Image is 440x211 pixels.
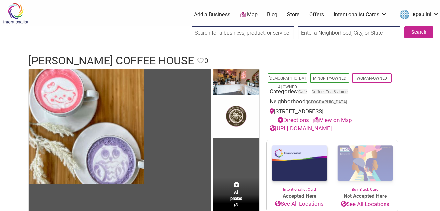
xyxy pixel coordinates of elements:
[332,140,398,187] img: Buy Black Card
[230,189,242,208] span: All photos (3)
[267,140,332,187] img: Intentionalist Card
[334,11,387,18] a: Intentionalist Cards
[240,11,258,19] a: Map
[312,89,348,94] a: Coffee, Tea & Juice
[307,100,347,104] span: [GEOGRAPHIC_DATA]
[192,26,294,39] input: Search for a business, product, or service
[194,11,230,18] a: Add a Business
[332,192,398,200] span: Not Accepted Here
[298,26,400,39] input: Enter a Neighborhood, City, or State
[28,53,194,69] h1: [PERSON_NAME] Coffee House
[270,107,395,124] div: [STREET_ADDRESS]
[313,117,352,123] a: View on Map
[298,89,307,94] a: Cafe
[269,76,306,89] a: [DEMOGRAPHIC_DATA]-Owned
[332,140,398,193] a: Buy Black Card
[267,140,332,192] a: Intentionalist Card
[270,87,395,98] div: Categories:
[287,11,300,18] a: Store
[278,117,309,123] a: Directions
[357,76,387,81] a: Woman-Owned
[267,11,277,18] a: Blog
[204,56,208,66] span: 0
[267,192,332,200] span: Accepted Here
[267,200,332,208] a: See All Locations
[404,26,433,38] button: Search
[397,9,439,21] a: epaulini
[270,125,332,132] a: [URL][DOMAIN_NAME]
[309,11,324,18] a: Offers
[313,76,346,81] a: Minority-Owned
[197,57,204,64] i: Favorite
[270,97,395,107] div: Neighborhood:
[332,200,398,209] a: See All Locations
